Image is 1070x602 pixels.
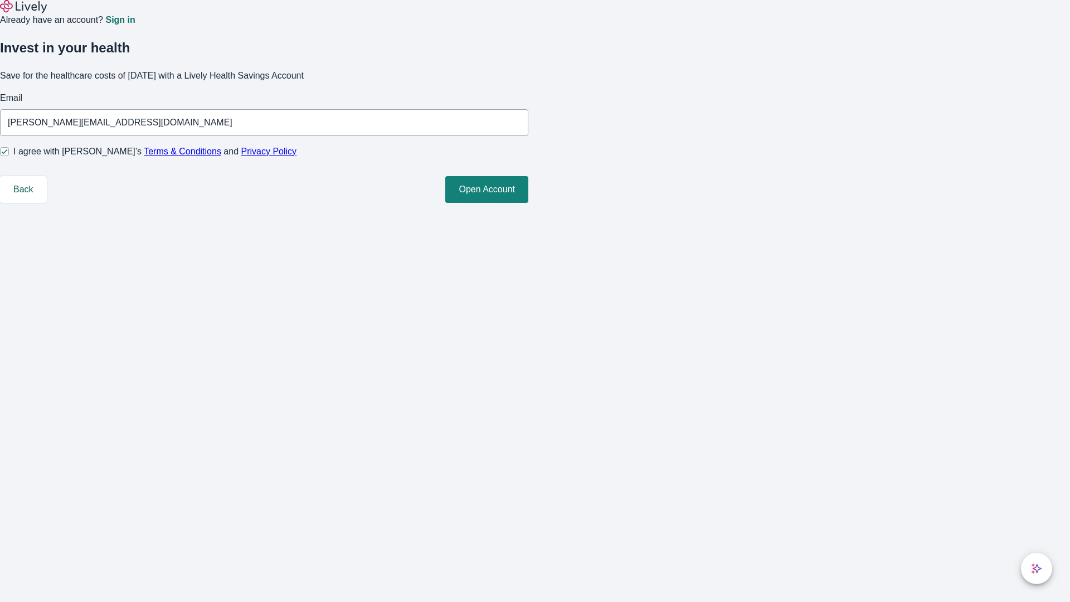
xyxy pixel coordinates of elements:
svg: Lively AI Assistant [1031,563,1042,574]
a: Terms & Conditions [144,147,221,156]
button: chat [1021,553,1052,584]
a: Sign in [105,16,135,25]
a: Privacy Policy [241,147,297,156]
span: I agree with [PERSON_NAME]’s and [13,145,296,158]
button: Open Account [445,176,528,203]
